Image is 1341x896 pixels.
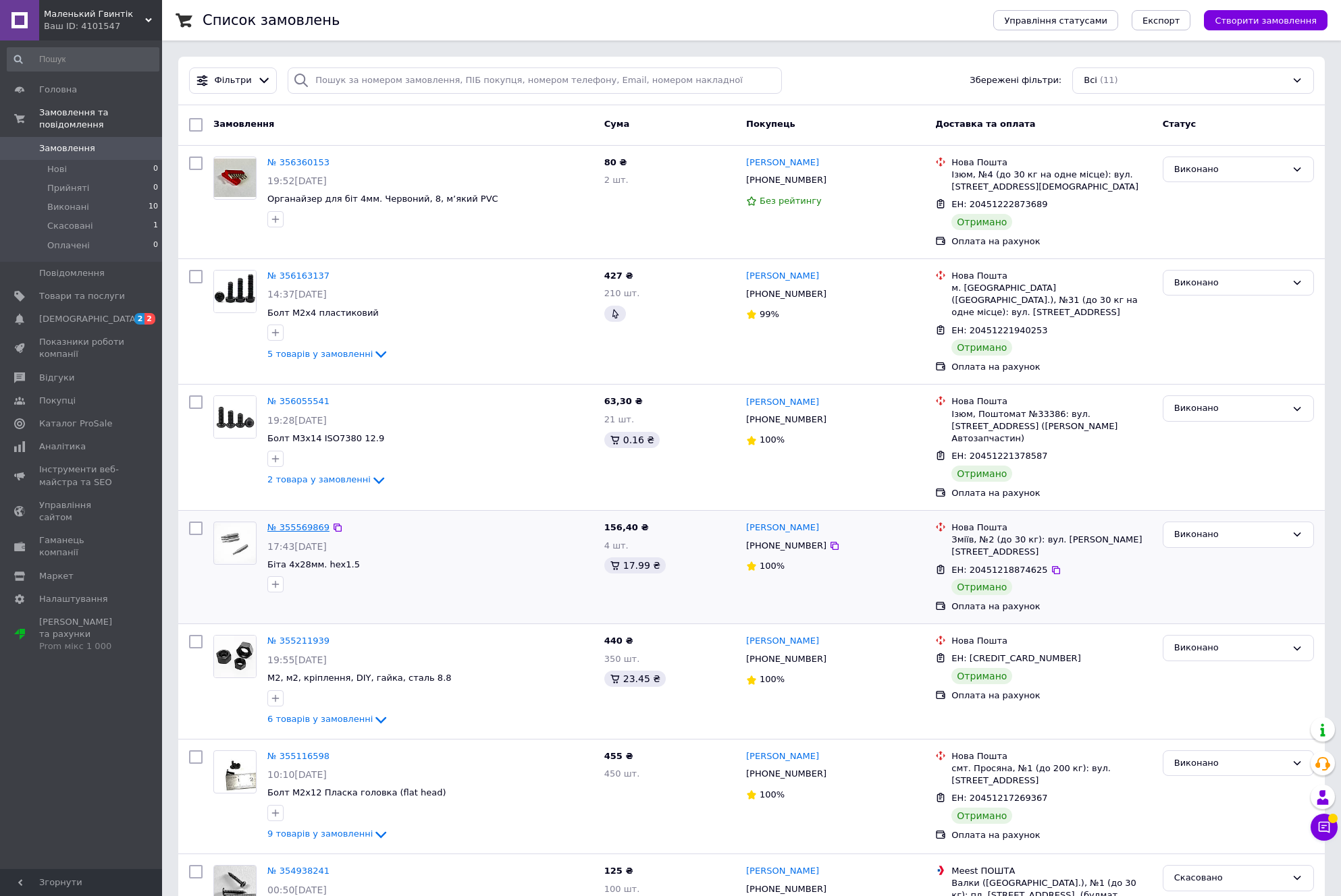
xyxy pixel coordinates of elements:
[1084,74,1097,87] span: Всі
[951,522,1151,534] div: Нова Пошта
[604,288,640,298] span: 210 шт.
[267,522,330,532] a: № 355569869
[214,396,256,438] img: Фото товару
[149,201,158,213] span: 10
[951,829,1151,841] div: Оплата на рахунок
[604,636,633,646] span: 440 ₴
[951,451,1047,461] span: ЕН: 20451221378587
[951,325,1047,335] span: ЕН: 20451221940253
[214,271,256,312] img: Фото товару
[951,762,1151,787] div: смт. Просяна, №1 (до 200 кг): вул. [STREET_ADDRESS]
[1132,10,1191,30] button: Експорт
[1174,756,1286,771] div: Виконано
[267,308,379,318] a: Болт M2x4 пластиковий
[213,522,257,565] a: Фото товару
[746,750,819,763] a: [PERSON_NAME]
[267,349,389,359] a: 5 товарів у замовленні
[213,395,257,439] a: Фото товару
[267,271,330,281] a: № 356163137
[1174,871,1286,885] div: Скасовано
[951,408,1151,445] div: Ізюм, Поштомат №33386: вул. [STREET_ADDRESS] ([PERSON_NAME] Автозапчастин)
[267,559,360,569] a: Біта 4x28мм. hex1.5
[44,20,162,32] div: Ваш ID: 4101547
[288,67,782,94] input: Пошук за номером замовлення, ПІБ покупця, номером телефону, Email, номером накладної
[951,534,1151,558] div: Зміїв, №2 (до 30 кг): вул. [PERSON_NAME][STREET_ADDRESS]
[604,866,633,876] span: 125 ₴
[951,668,1012,684] div: Отримано
[215,74,252,87] span: Фільтри
[604,654,640,664] span: 350 шт.
[993,10,1118,30] button: Управління статусами
[951,466,1012,482] div: Отримано
[267,396,330,406] a: № 356055541
[267,787,446,797] a: Болт M2x12 Пласка головка (flat head)
[746,270,819,283] a: [PERSON_NAME]
[267,714,389,724] a: 6 товарів у замовленні
[951,600,1151,613] div: Оплата на рахунок
[39,395,76,407] span: Покупці
[39,142,95,155] span: Замовлення
[760,309,779,319] span: 99%
[213,270,257,313] a: Фото товару
[951,270,1151,282] div: Нова Пошта
[951,169,1151,193] div: Ізюм, №4 (до 30 кг на одне місце): вул. [STREET_ADDRESS][DEMOGRAPHIC_DATA]
[746,396,819,409] a: [PERSON_NAME]
[604,768,640,779] span: 450 шт.
[743,765,829,783] div: [PHONE_NUMBER]
[743,411,829,428] div: [PHONE_NUMBER]
[267,654,327,665] span: 19:55[DATE]
[267,541,327,552] span: 17:43[DATE]
[951,199,1047,209] span: ЕН: 20451222873689
[267,769,327,780] span: 10:10[DATE]
[267,289,327,300] span: 14:37[DATE]
[39,616,125,653] span: [PERSON_NAME] та рахунки
[1174,528,1286,542] div: Виконано
[39,267,105,279] span: Повідомлення
[1174,163,1286,177] div: Виконано
[213,750,257,793] a: Фото товару
[39,441,86,453] span: Аналітика
[743,537,829,555] div: [PHONE_NUMBER]
[1204,10,1327,30] button: Створити замовлення
[951,487,1151,499] div: Оплата на рахунок
[951,653,1080,663] span: ЕН: [CREDIT_CARD_NUMBER]
[267,829,373,839] span: 9 товарів у замовленні
[213,157,257,200] a: Фото товару
[604,157,627,167] span: 80 ₴
[39,570,74,582] span: Маркет
[39,313,139,325] span: [DEMOGRAPHIC_DATA]
[604,432,660,448] div: 0.16 ₴
[39,418,112,430] span: Каталог ProSale
[267,175,327,186] span: 19:52[DATE]
[760,674,785,684] span: 100%
[951,361,1151,373] div: Оплата на рахунок
[760,561,785,571] span: 100%
[1215,16,1317,26] span: Створити замовлення
[604,751,633,761] span: 455 ₴
[951,395,1151,408] div: Нова Пошта
[267,866,330,876] a: № 354938241
[267,433,384,443] a: Болт M3x14 ISO7380 12.9
[267,673,452,683] a: M2, м2, кріплення, DIY, гайка, сталь 8.8
[743,650,829,668] div: [PHONE_NUMBER]
[39,290,125,302] span: Товари та послуги
[267,194,498,204] a: Органайзер для біт 4мм. Червоний, 8, мʼякий PVC
[1190,15,1327,25] a: Створити замовлення
[951,157,1151,169] div: Нова Пошта
[153,182,158,194] span: 0
[44,8,145,20] span: Маленький Гвинтік
[760,435,785,445] span: 100%
[1142,16,1180,26] span: Експорт
[153,240,158,252] span: 0
[267,415,327,426] span: 19:28[DATE]
[267,157,330,167] a: № 356360153
[213,119,274,129] span: Замовлення
[951,565,1047,575] span: ЕН: 20451218874625
[951,750,1151,762] div: Нова Пошта
[951,579,1012,595] div: Отримано
[970,74,1061,87] span: Збережені фільтри:
[267,349,373,359] span: 5 товарів у замовленні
